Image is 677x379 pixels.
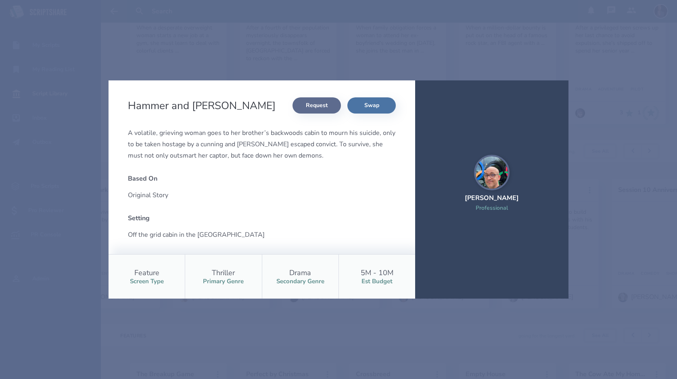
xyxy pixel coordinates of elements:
div: Est Budget [361,278,393,285]
div: Secondary Genre [276,278,324,285]
a: [PERSON_NAME]Professional [465,155,519,221]
div: Based On [128,174,396,183]
div: Thriller [212,268,235,278]
button: Swap [347,97,396,114]
div: Screen Type [130,278,164,285]
div: [PERSON_NAME] [465,194,519,202]
div: Original Story [128,189,396,201]
button: Request [293,97,341,114]
div: A volatile, grieving woman goes to her brother’s backwoods cabin to mourn his suicide, only to be... [128,127,396,161]
div: Drama [289,268,311,278]
div: Feature [134,268,159,278]
div: 5M - 10M [361,268,393,278]
h2: Hammer and Delilah [128,99,279,113]
div: Off the grid cabin in the [GEOGRAPHIC_DATA] [128,229,396,240]
div: Professional [465,204,519,212]
img: user_1752875128-crop.jpg [474,155,510,190]
div: Primary Genre [203,278,244,285]
div: Setting [128,214,396,223]
div: Formula [128,253,396,262]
